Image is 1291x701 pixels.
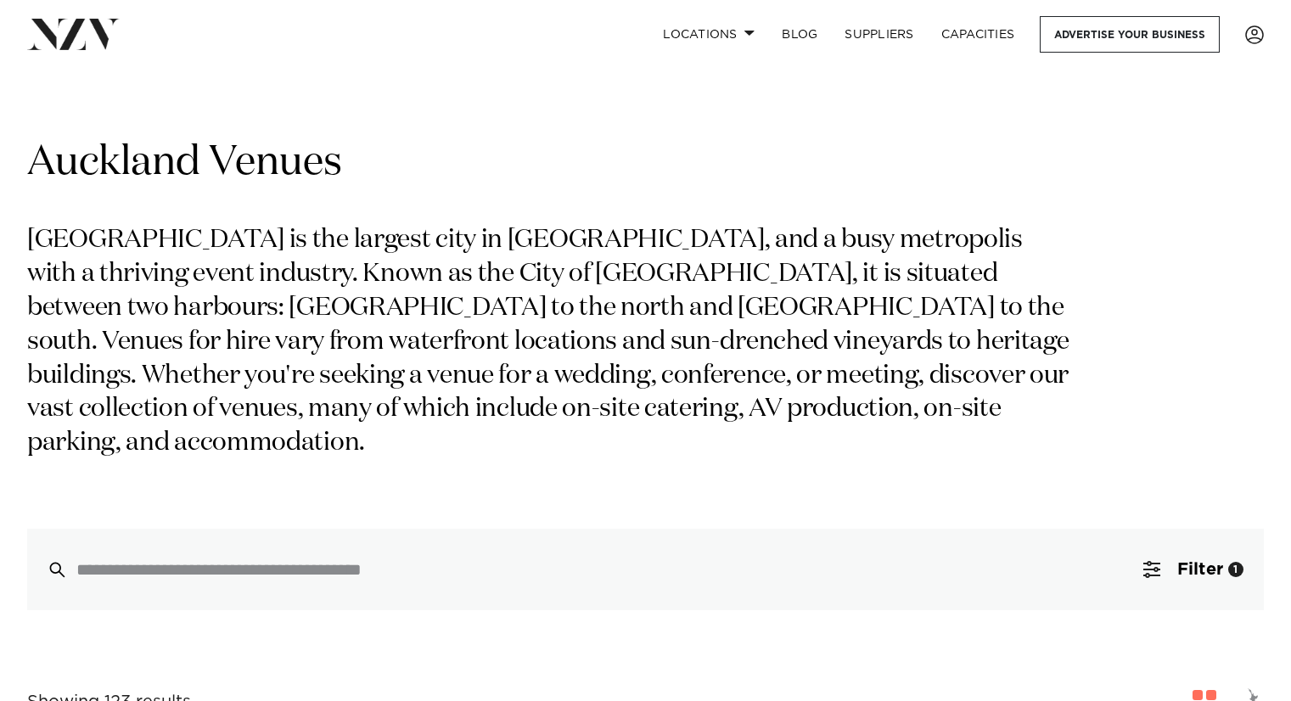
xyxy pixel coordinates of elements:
[928,16,1029,53] a: Capacities
[1123,529,1264,610] button: Filter1
[768,16,831,53] a: BLOG
[1228,562,1243,577] div: 1
[1040,16,1220,53] a: Advertise your business
[649,16,768,53] a: Locations
[831,16,927,53] a: SUPPLIERS
[27,224,1076,461] p: [GEOGRAPHIC_DATA] is the largest city in [GEOGRAPHIC_DATA], and a busy metropolis with a thriving...
[27,137,1264,190] h1: Auckland Venues
[1177,561,1223,578] span: Filter
[27,19,120,49] img: nzv-logo.png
